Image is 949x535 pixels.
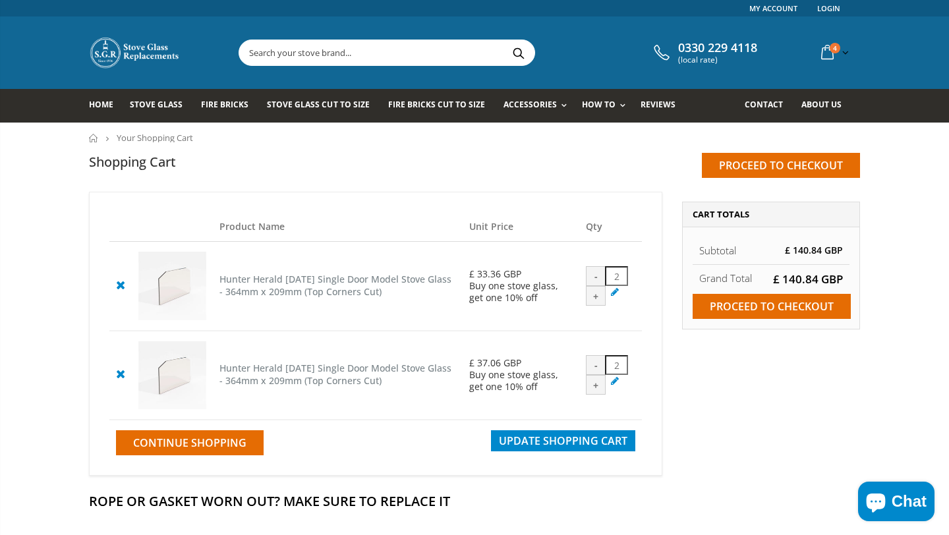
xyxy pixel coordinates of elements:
div: Buy one stove glass, get one 10% off [469,369,573,393]
span: 4 [830,43,840,53]
strong: Grand Total [699,271,752,285]
div: - [586,266,606,286]
inbox-online-store-chat: Shopify online store chat [854,482,938,524]
span: Accessories [503,99,557,110]
span: Home [89,99,113,110]
a: Stove Glass [130,89,192,123]
span: Fire Bricks Cut To Size [388,99,485,110]
th: Product Name [213,212,463,242]
span: Stove Glass Cut To Size [267,99,369,110]
span: Continue Shopping [133,436,246,450]
span: (local rate) [678,55,757,65]
a: Hunter Herald [DATE] Single Door Model Stove Glass - 364mm x 209mm (Top Corners Cut) [219,273,451,298]
th: Unit Price [463,212,579,242]
span: How To [582,99,616,110]
span: Cart Totals [693,208,749,220]
span: Reviews [641,99,676,110]
span: Stove Glass [130,99,183,110]
a: Hunter Herald [DATE] Single Door Model Stove Glass - 364mm x 209mm (Top Corners Cut) [219,362,451,387]
input: Proceed to checkout [693,294,851,319]
img: Hunter Herald 6 CE Single Door Model Stove Glass - 364mm x 209mm (Top Corners Cut) [138,341,206,409]
a: Fire Bricks [201,89,258,123]
img: Hunter Herald 6 CE Single Door Model Stove Glass - 364mm x 209mm (Top Corners Cut) [138,252,206,320]
div: - [586,355,606,375]
a: Home [89,89,123,123]
input: Search your stove brand... [239,40,682,65]
span: £ 140.84 GBP [773,271,843,287]
span: Fire Bricks [201,99,248,110]
div: Buy one stove glass, get one 10% off [469,280,573,304]
a: Continue Shopping [116,430,264,455]
a: About us [801,89,851,123]
span: £ 140.84 GBP [785,244,843,256]
a: Reviews [641,89,685,123]
h2: Rope Or Gasket Worn Out? Make Sure To Replace It [89,492,860,510]
button: Update Shopping Cart [491,430,635,451]
span: Your Shopping Cart [117,132,193,144]
span: Update Shopping Cart [499,434,627,448]
a: How To [582,89,632,123]
a: Fire Bricks Cut To Size [388,89,495,123]
a: 0330 229 4118 (local rate) [650,41,757,65]
span: About us [801,99,842,110]
div: + [586,286,606,306]
span: Subtotal [699,244,736,257]
a: Accessories [503,89,573,123]
input: Proceed to checkout [702,153,860,178]
a: Home [89,134,99,142]
a: 4 [816,40,851,65]
div: + [586,375,606,395]
a: Stove Glass Cut To Size [267,89,379,123]
img: Stove Glass Replacement [89,36,181,69]
button: Search [503,40,533,65]
span: 0330 229 4118 [678,41,757,55]
span: Contact [745,99,783,110]
th: Qty [579,212,642,242]
span: £ 33.36 GBP [469,267,521,280]
h1: Shopping Cart [89,153,176,171]
a: Contact [745,89,793,123]
span: £ 37.06 GBP [469,356,521,369]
